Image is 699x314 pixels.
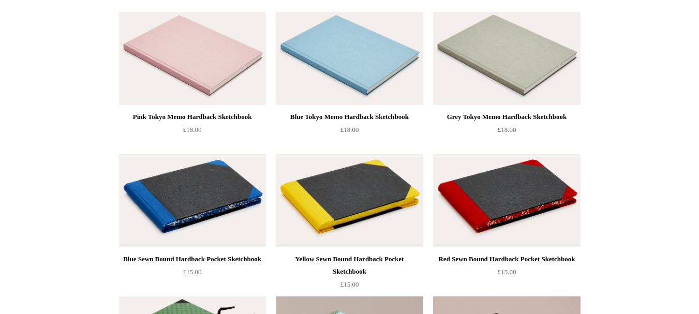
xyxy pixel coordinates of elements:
div: Red Sewn Bound Hardback Pocket Sketchbook [436,253,577,265]
img: Yellow Sewn Bound Hardback Pocket Sketchbook [276,154,423,247]
a: Grey Tokyo Memo Hardback Sketchbook £18.00 [433,111,580,153]
span: £15.00 [498,268,516,276]
img: Blue Tokyo Memo Hardback Sketchbook [276,12,423,105]
img: Pink Tokyo Memo Hardback Sketchbook [119,12,266,105]
a: Blue Sewn Bound Hardback Pocket Sketchbook £15.00 [119,253,266,295]
a: Yellow Sewn Bound Hardback Pocket Sketchbook Yellow Sewn Bound Hardback Pocket Sketchbook [276,154,423,247]
a: Pink Tokyo Memo Hardback Sketchbook £18.00 [119,111,266,153]
span: £15.00 [183,268,202,276]
div: Yellow Sewn Bound Hardback Pocket Sketchbook [278,253,420,278]
div: Blue Sewn Bound Hardback Pocket Sketchbook [122,253,263,265]
a: Yellow Sewn Bound Hardback Pocket Sketchbook £15.00 [276,253,423,295]
img: Red Sewn Bound Hardback Pocket Sketchbook [433,154,580,247]
a: Red Sewn Bound Hardback Pocket Sketchbook Red Sewn Bound Hardback Pocket Sketchbook [433,154,580,247]
a: Blue Sewn Bound Hardback Pocket Sketchbook Blue Sewn Bound Hardback Pocket Sketchbook [119,154,266,247]
img: Grey Tokyo Memo Hardback Sketchbook [433,12,580,105]
a: Pink Tokyo Memo Hardback Sketchbook Pink Tokyo Memo Hardback Sketchbook [119,12,266,105]
span: £18.00 [340,126,359,133]
a: Red Sewn Bound Hardback Pocket Sketchbook £15.00 [433,253,580,295]
div: Blue Tokyo Memo Hardback Sketchbook [278,111,420,123]
span: £18.00 [183,126,202,133]
div: Grey Tokyo Memo Hardback Sketchbook [436,111,577,123]
img: Blue Sewn Bound Hardback Pocket Sketchbook [119,154,266,247]
div: Pink Tokyo Memo Hardback Sketchbook [122,111,263,123]
a: Blue Tokyo Memo Hardback Sketchbook Blue Tokyo Memo Hardback Sketchbook [276,12,423,105]
span: £18.00 [498,126,516,133]
a: Blue Tokyo Memo Hardback Sketchbook £18.00 [276,111,423,153]
a: Grey Tokyo Memo Hardback Sketchbook Grey Tokyo Memo Hardback Sketchbook [433,12,580,105]
span: £15.00 [340,280,359,288]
